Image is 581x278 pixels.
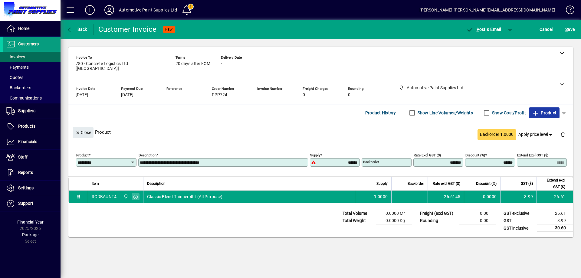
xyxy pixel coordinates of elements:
span: Products [18,124,35,129]
mat-label: Backorder [363,160,379,164]
mat-label: Rate excl GST ($) [414,153,441,157]
button: Product History [363,107,399,118]
a: Home [3,21,61,36]
label: Show Cost/Profit [491,110,526,116]
button: Post & Email [463,24,504,35]
div: Automotive Paint Supplies Ltd [119,5,177,15]
span: Extend excl GST ($) [540,177,565,190]
button: Save [564,24,576,35]
td: 0.0000 [464,191,500,203]
button: Add [80,5,100,15]
mat-label: Discount (%) [465,153,485,157]
a: Payments [3,62,61,72]
span: 0 [303,93,305,97]
span: Backorder [408,180,424,187]
td: GST exclusive [501,210,537,217]
span: Customers [18,41,39,46]
mat-label: Extend excl GST ($) [517,153,548,157]
span: - [221,61,222,66]
span: Rate excl GST ($) [433,180,460,187]
span: - [166,93,168,97]
span: [DATE] [76,93,88,97]
td: 0.0000 M³ [376,210,412,217]
button: Back [65,24,89,35]
span: Product History [365,108,396,118]
button: Delete [556,127,570,142]
button: Profile [100,5,119,15]
div: 26.6145 [432,194,460,200]
span: Package [22,232,38,237]
span: [DATE] [121,93,133,97]
a: Communications [3,93,61,103]
td: Total Weight [340,217,376,224]
td: Total Volume [340,210,376,217]
app-page-header-button: Delete [556,132,570,137]
label: Show Line Volumes/Weights [416,110,473,116]
span: ost & Email [466,27,501,32]
a: Knowledge Base [561,1,573,21]
span: Settings [18,185,34,190]
td: 0.00 [459,217,496,224]
span: 780 - Concrete Logistics Ltd [[GEOGRAPHIC_DATA]] [76,61,166,71]
button: Apply price level [516,129,556,140]
button: Close [73,127,94,138]
app-page-header-button: Close [71,129,95,135]
button: Backorder 1.0000 [478,129,516,140]
button: Cancel [538,24,554,35]
span: S [565,27,568,32]
span: Backorder 1.0000 [480,131,514,138]
td: 26.61 [537,191,573,203]
span: Discount (%) [476,180,497,187]
mat-label: Supply [310,153,320,157]
div: Product [68,121,573,143]
span: Quotes [6,75,23,80]
span: Payments [6,65,29,70]
div: Customer Invoice [98,25,157,34]
div: RCDBAUNT4 [92,194,117,200]
a: Reports [3,165,61,180]
a: Suppliers [3,103,61,119]
span: GST ($) [521,180,533,187]
span: Backorders [6,85,31,90]
td: 30.60 [537,224,573,232]
td: Rounding [417,217,459,224]
span: Product [532,108,556,118]
span: Suppliers [18,108,35,113]
span: Item [92,180,99,187]
span: Apply price level [518,131,553,138]
mat-label: Product [76,153,89,157]
span: Financial Year [17,220,44,224]
td: 26.61 [537,210,573,217]
span: Automotive Paint Supplies Ltd [122,193,129,200]
td: 0.0000 Kg [376,217,412,224]
a: Products [3,119,61,134]
td: 3.99 [537,217,573,224]
button: Product [529,107,560,118]
a: Backorders [3,83,61,93]
span: P [477,27,479,32]
span: Description [147,180,166,187]
span: 0 [348,93,350,97]
span: Invoices [6,54,25,59]
span: Cancel [540,25,553,34]
span: NEW [165,28,173,31]
span: Supply [376,180,388,187]
span: ave [565,25,575,34]
mat-label: Description [139,153,156,157]
a: Settings [3,181,61,196]
span: Support [18,201,33,206]
a: Invoices [3,52,61,62]
td: 0.00 [459,210,496,217]
span: - [257,93,258,97]
td: GST [501,217,537,224]
a: Quotes [3,72,61,83]
a: Financials [3,134,61,149]
span: Reports [18,170,33,175]
app-page-header-button: Back [61,24,94,35]
div: [PERSON_NAME] [PERSON_NAME][EMAIL_ADDRESS][DOMAIN_NAME] [419,5,555,15]
a: Staff [3,150,61,165]
span: Close [75,128,91,138]
td: 3.99 [500,191,537,203]
span: 1.0000 [374,194,388,200]
span: 20 days after EOM [176,61,210,66]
